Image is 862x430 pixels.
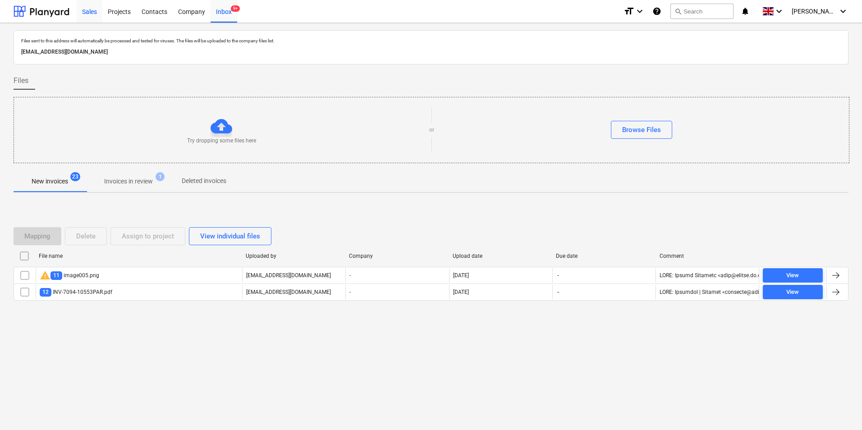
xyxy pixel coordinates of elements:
span: - [556,288,560,296]
i: keyboard_arrow_down [838,6,848,17]
i: notifications [741,6,750,17]
p: [EMAIL_ADDRESS][DOMAIN_NAME] [21,47,841,57]
div: Uploaded by [246,253,342,259]
i: Knowledge base [652,6,661,17]
p: [EMAIL_ADDRESS][DOMAIN_NAME] [246,272,331,279]
div: View [786,270,799,281]
button: View [763,285,823,299]
div: Try dropping some files hereorBrowse Files [14,97,849,163]
div: Browse Files [622,124,661,136]
p: Try dropping some files here [187,137,256,145]
p: Invoices in review [104,177,153,186]
span: 12 [40,288,51,297]
i: format_size [624,6,634,17]
div: image005.png [40,270,99,281]
div: INV-7094-10553PAR.pdf [40,288,112,297]
div: View [786,287,799,297]
p: or [429,126,434,134]
iframe: Chat Widget [817,387,862,430]
i: keyboard_arrow_down [634,6,645,17]
div: [DATE] [453,272,469,279]
span: Files [14,75,28,86]
button: Browse Files [611,121,672,139]
span: warning [40,270,50,281]
span: - [556,272,560,279]
i: keyboard_arrow_down [774,6,784,17]
div: Due date [556,253,652,259]
p: Deleted invoices [182,176,226,186]
div: File name [39,253,238,259]
div: - [345,285,449,299]
p: New invoices [32,177,68,186]
span: 23 [70,172,80,181]
p: [EMAIL_ADDRESS][DOMAIN_NAME] [246,288,331,296]
span: 9+ [231,5,240,12]
button: View [763,268,823,283]
span: [PERSON_NAME] [792,8,837,15]
div: View individual files [200,230,260,242]
span: search [674,8,682,15]
div: Company [349,253,445,259]
div: Upload date [453,253,549,259]
p: Files sent to this address will automatically be processed and tested for viruses. The files will... [21,38,841,44]
button: Search [670,4,734,19]
div: [DATE] [453,289,469,295]
span: 1 [156,172,165,181]
span: 11 [50,271,62,280]
div: Comment [660,253,756,259]
button: View individual files [189,227,271,245]
div: - [345,268,449,283]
